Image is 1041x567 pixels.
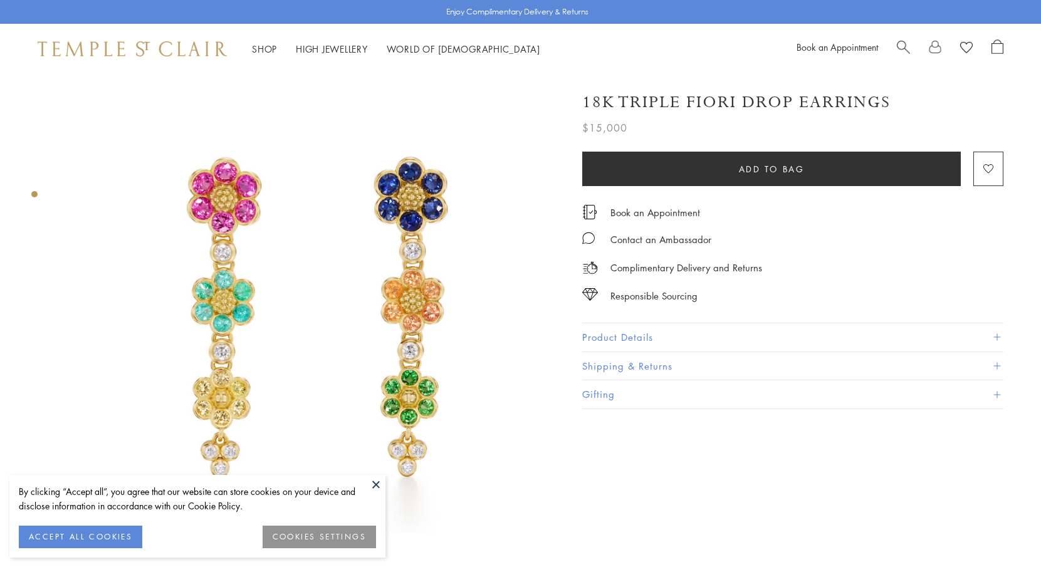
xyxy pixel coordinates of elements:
[81,74,552,544] img: E36888-3DFIORI
[582,205,597,219] img: icon_appointment.svg
[263,526,376,548] button: COOKIES SETTINGS
[582,120,627,136] span: $15,000
[31,188,38,207] div: Product gallery navigation
[38,41,227,56] img: Temple St. Clair
[582,288,598,301] img: icon_sourcing.svg
[582,91,891,113] h1: 18K Triple Fiori Drop Earrings
[19,526,142,548] button: ACCEPT ALL COOKIES
[610,205,700,219] a: Book an Appointment
[897,39,910,58] a: Search
[296,43,368,55] a: High JewelleryHigh Jewellery
[387,43,540,55] a: World of [DEMOGRAPHIC_DATA]World of [DEMOGRAPHIC_DATA]
[582,260,598,276] img: icon_delivery.svg
[739,162,805,176] span: Add to bag
[797,41,878,53] a: Book an Appointment
[610,232,711,247] div: Contact an Ambassador
[252,41,540,57] nav: Main navigation
[252,43,277,55] a: ShopShop
[446,6,589,18] p: Enjoy Complimentary Delivery & Returns
[582,352,1003,380] button: Shipping & Returns
[582,380,1003,408] button: Gifting
[582,323,1003,351] button: Product Details
[582,232,595,244] img: MessageIcon-01_2.svg
[991,39,1003,58] a: Open Shopping Bag
[610,260,762,276] p: Complimentary Delivery and Returns
[19,484,376,513] div: By clicking “Accept all”, you agree that our website can store cookies on your device and disclos...
[960,39,973,58] a: View Wishlist
[978,508,1028,554] iframe: Gorgias live chat messenger
[582,152,961,186] button: Add to bag
[610,288,698,304] div: Responsible Sourcing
